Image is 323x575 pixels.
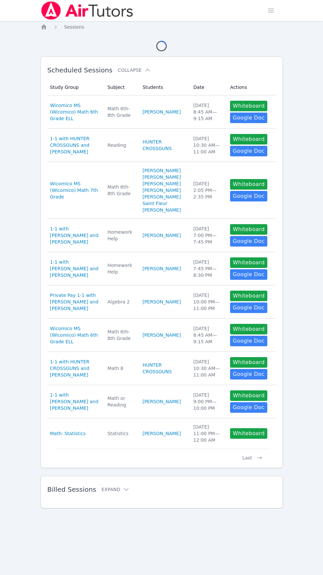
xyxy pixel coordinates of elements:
div: [DATE] 10:00 PM — 11:00 PM [193,292,222,312]
th: Students [138,79,189,95]
a: Google Doc [230,236,267,247]
div: [DATE] 7:00 PM — 7:45 PM [193,225,222,245]
div: Homework Help [107,229,135,242]
button: Whiteboard [230,179,267,190]
a: Google Doc [230,191,267,201]
a: Sessions [64,24,84,30]
button: Whiteboard [230,291,267,301]
a: Private Pay 1-1 with [PERSON_NAME] and [PERSON_NAME] [50,292,100,312]
div: Homework Help [107,262,135,275]
th: Actions [226,79,276,95]
a: Google Doc [230,113,267,123]
div: [DATE] 7:45 PM — 8:30 PM [193,259,222,278]
div: [DATE] 10:30 AM — 11:00 AM [193,135,222,155]
span: Scheduled Sessions [47,66,113,74]
a: Google Doc [230,402,267,413]
a: 1-1 with HUNTER CROSSGUNS and [PERSON_NAME] [50,358,100,378]
a: HUNTER CROSSGUNS [142,362,185,375]
div: [DATE] 11:00 PM — 12:00 AM [193,424,222,443]
button: Whiteboard [230,257,267,268]
a: [PERSON_NAME] [142,398,181,405]
a: 1-1 with [PERSON_NAME] and [PERSON_NAME] [50,392,100,411]
div: Math 6th-8th Grade [107,328,135,342]
tr: Private Pay 1-1 with [PERSON_NAME] and [PERSON_NAME]Algebra 2[PERSON_NAME][DATE]10:00 PM—11:00 PM... [47,285,276,319]
a: [PERSON_NAME] [142,167,181,174]
div: Math 8 [107,365,135,372]
div: Math 6th-8th Grade [107,105,135,118]
div: Reading [107,142,135,148]
div: Statistics [107,430,135,437]
div: Math 6th-8th Grade [107,184,135,197]
a: Google Doc [230,336,267,346]
span: Billed Sessions [47,485,96,493]
div: [DATE] 8:45 AM — 9:15 AM [193,325,222,345]
button: Whiteboard [230,357,267,368]
a: [PERSON_NAME] Saint Fleur [142,194,185,207]
a: Wicomico MS (Wicomico) Math 6th Grade ELL [50,325,100,345]
a: [PERSON_NAME] [142,174,181,180]
div: [DATE] 9:00 PM — 10:00 PM [193,392,222,411]
button: Whiteboard [230,428,267,439]
a: HUNTER CROSSGUNS [142,139,185,152]
button: Whiteboard [230,224,267,235]
tr: Wicomico MS (Wicomico) Math 7th GradeMath 6th-8th Grade[PERSON_NAME][PERSON_NAME][PERSON_NAME] [P... [47,162,276,219]
a: [PERSON_NAME] [142,332,181,338]
div: Math or Reading [107,395,135,408]
tr: 1-1 with [PERSON_NAME] and [PERSON_NAME]Homework Help[PERSON_NAME][DATE]7:45 PM—8:30 PMWhiteboard... [47,252,276,285]
button: Last [237,449,268,461]
tr: Math: StatisticsStatistics[PERSON_NAME][DATE]11:00 PM—12:00 AMWhiteboard [47,418,276,449]
a: [PERSON_NAME] [142,430,181,437]
button: Whiteboard [230,134,267,144]
div: [DATE] 8:45 AM — 9:15 AM [193,102,222,122]
a: Google Doc [230,146,267,156]
tr: 1-1 with HUNTER CROSSGUNS and [PERSON_NAME]Math 8HUNTER CROSSGUNS[DATE]10:30 AM—11:00 AMWhiteboar... [47,352,276,385]
a: Wicomico MS (Wicomico) Math 7th Grade [50,180,100,200]
tr: Wicomico MS (Wicomico) Math 6th Grade ELLMath 6th-8th Grade[PERSON_NAME][DATE]8:45 AM—9:15 AMWhit... [47,95,276,129]
nav: Breadcrumb [41,24,283,30]
a: [PERSON_NAME] [142,232,181,239]
div: [DATE] 10:30 AM — 11:00 AM [193,358,222,378]
button: Whiteboard [230,390,267,401]
th: Date [190,79,226,95]
button: Whiteboard [230,324,267,334]
tr: Wicomico MS (Wicomico) Math 6th Grade ELLMath 6th-8th Grade[PERSON_NAME][DATE]8:45 AM—9:15 AMWhit... [47,319,276,352]
a: Google Doc [230,302,267,313]
a: Wicomico MS (Wicomico) Math 6th Grade ELL [50,102,100,122]
a: [PERSON_NAME] [142,299,181,305]
tr: 1-1 with [PERSON_NAME] and [PERSON_NAME]Math or Reading[PERSON_NAME][DATE]9:00 PM—10:00 PMWhitebo... [47,385,276,418]
a: [PERSON_NAME] [142,207,181,213]
a: Math: Statistics [50,430,86,437]
div: [DATE] 2:05 PM — 2:35 PM [193,180,222,200]
a: 1-1 with HUNTER CROSSGUNS and [PERSON_NAME] [50,135,100,155]
div: Algebra 2 [107,299,135,305]
tr: 1-1 with [PERSON_NAME] and [PERSON_NAME]Homework Help[PERSON_NAME][DATE]7:00 PM—7:45 PMWhiteboard... [47,219,276,252]
button: Whiteboard [230,101,267,111]
a: Google Doc [230,369,267,379]
a: [PERSON_NAME] [142,109,181,115]
a: [PERSON_NAME] [142,265,181,272]
a: [PERSON_NAME] [PERSON_NAME] [142,180,185,194]
a: 1-1 with [PERSON_NAME] and [PERSON_NAME] [50,225,100,245]
th: Study Group [47,79,103,95]
a: 1-1 with [PERSON_NAME] and [PERSON_NAME] [50,259,100,278]
button: Expand [102,486,130,493]
tr: 1-1 with HUNTER CROSSGUNS and [PERSON_NAME]ReadingHUNTER CROSSGUNS[DATE]10:30 AM—11:00 AMWhiteboa... [47,129,276,162]
img: Air Tutors [41,1,134,20]
th: Subject [103,79,139,95]
button: Collapse [118,67,151,73]
a: Google Doc [230,269,267,280]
